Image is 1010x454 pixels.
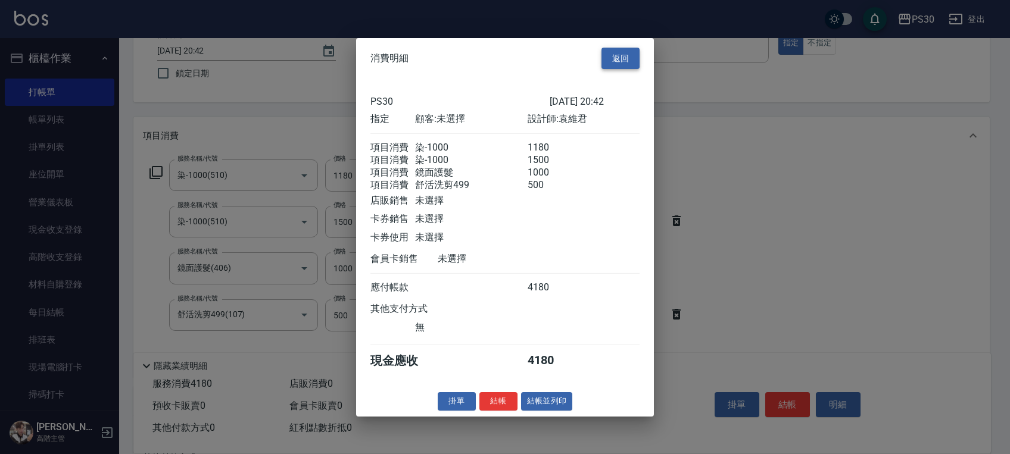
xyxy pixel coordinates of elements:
div: 卡券使用 [370,231,415,244]
div: 顧客: 未選擇 [415,113,527,126]
div: 1500 [528,154,572,167]
div: 指定 [370,113,415,126]
div: 項目消費 [370,142,415,154]
button: 返回 [601,47,640,69]
div: 1000 [528,167,572,179]
button: 結帳並列印 [521,392,573,411]
div: 會員卡銷售 [370,253,438,265]
div: 項目消費 [370,167,415,179]
div: 現金應收 [370,353,438,369]
div: 項目消費 [370,154,415,167]
button: 掛單 [438,392,476,411]
div: 卡券銷售 [370,213,415,226]
div: 店販銷售 [370,195,415,207]
div: 4180 [528,353,572,369]
div: 染-1000 [415,142,527,154]
div: 未選擇 [438,253,550,265]
div: 4180 [528,281,572,294]
div: 設計師: 袁維君 [528,113,640,126]
div: 舒活洗剪499 [415,179,527,192]
div: 鏡面護髮 [415,167,527,179]
div: [DATE] 20:42 [550,96,640,107]
div: PS30 [370,96,550,107]
div: 項目消費 [370,179,415,192]
button: 結帳 [479,392,518,411]
span: 消費明細 [370,52,409,64]
div: 其他支付方式 [370,303,460,315]
div: 染-1000 [415,154,527,167]
div: 1180 [528,142,572,154]
div: 未選擇 [415,231,527,244]
div: 未選擇 [415,213,527,226]
div: 未選擇 [415,195,527,207]
div: 無 [415,321,527,334]
div: 500 [528,179,572,192]
div: 應付帳款 [370,281,415,294]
